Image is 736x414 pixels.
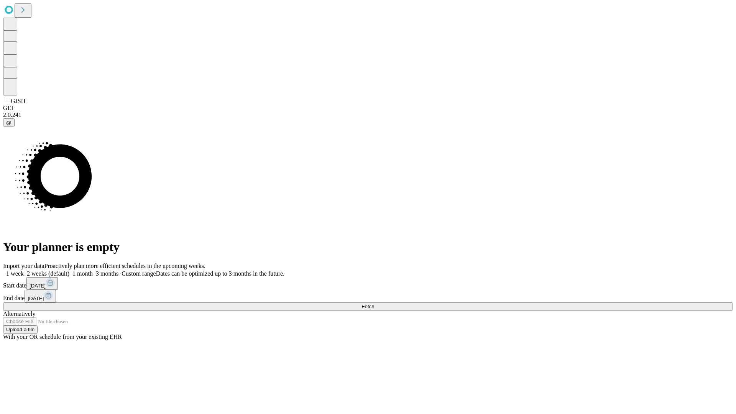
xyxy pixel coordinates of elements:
div: End date [3,290,733,302]
span: Fetch [361,304,374,309]
span: Import your data [3,263,44,269]
span: Dates can be optimized up to 3 months in the future. [156,270,284,277]
div: 2.0.241 [3,112,733,118]
h1: Your planner is empty [3,240,733,254]
div: Start date [3,277,733,290]
span: 1 week [6,270,24,277]
span: With your OR schedule from your existing EHR [3,333,122,340]
span: [DATE] [30,283,46,289]
span: Alternatively [3,310,35,317]
span: [DATE] [28,296,44,301]
div: GEI [3,105,733,112]
button: [DATE] [26,277,58,290]
span: 1 month [72,270,93,277]
button: @ [3,118,15,127]
span: @ [6,120,11,125]
span: 2 weeks (default) [27,270,69,277]
span: Custom range [122,270,156,277]
button: [DATE] [25,290,56,302]
span: Proactively plan more efficient schedules in the upcoming weeks. [44,263,205,269]
span: 3 months [96,270,118,277]
span: GJSH [11,98,25,104]
button: Upload a file [3,325,38,333]
button: Fetch [3,302,733,310]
